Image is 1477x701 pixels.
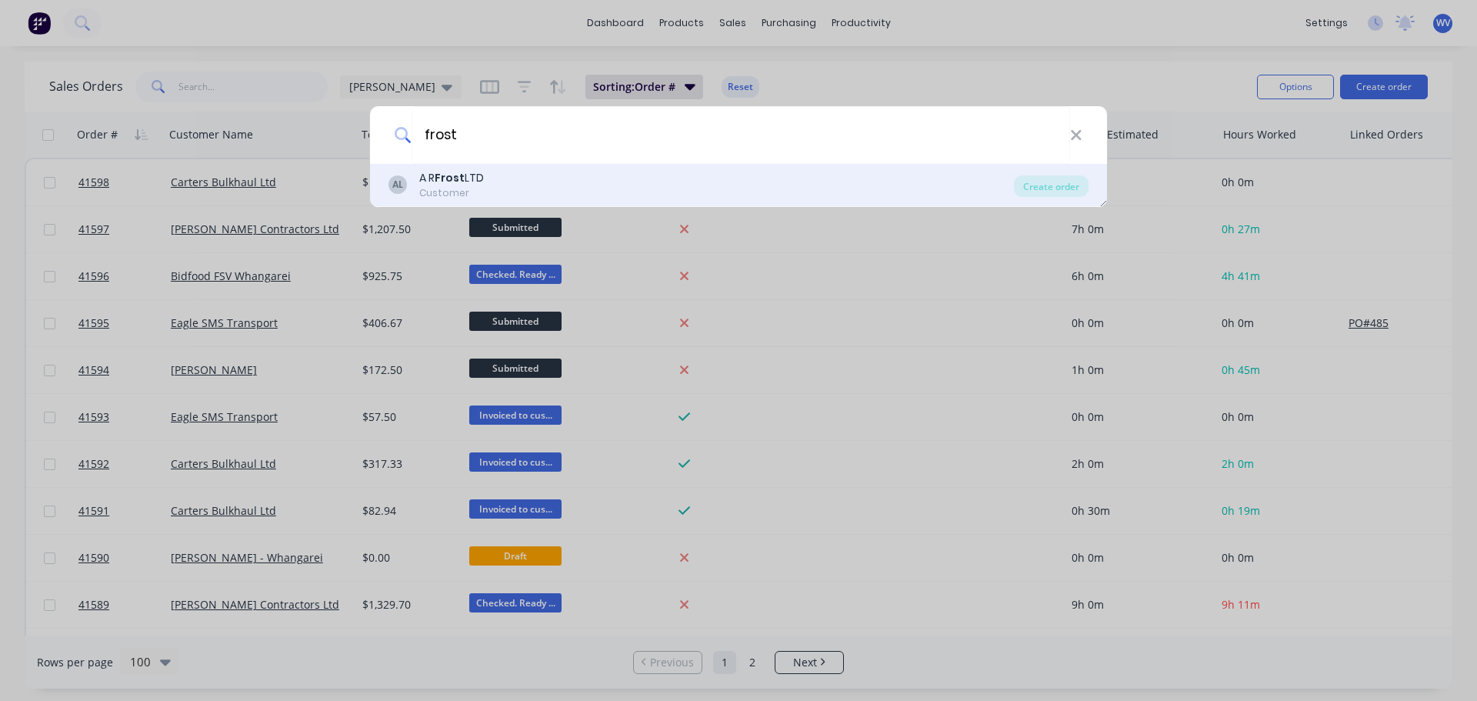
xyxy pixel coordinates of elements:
[388,175,407,194] div: AL
[1014,175,1089,197] div: Create order
[419,186,484,200] div: Customer
[419,170,484,186] div: A R LTD
[412,106,1070,164] input: Enter a customer name to create a new order...
[435,170,465,185] b: Frost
